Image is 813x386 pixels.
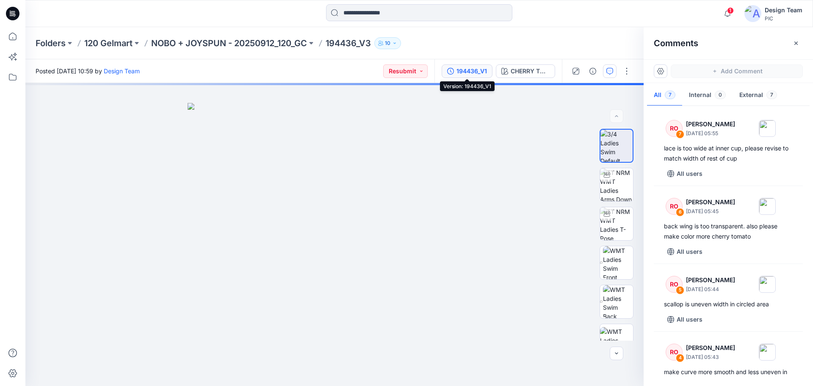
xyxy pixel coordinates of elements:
[665,91,675,99] span: 7
[664,221,793,242] div: back wing is too transparent. also please make color more cherry tomato
[744,5,761,22] img: avatar
[677,247,702,257] p: All users
[686,207,735,216] p: [DATE] 05:45
[456,67,487,76] div: 194436_V1
[765,15,802,22] div: PIC
[682,85,733,106] button: Internal
[677,314,702,325] p: All users
[84,37,133,49] a: 120 Gelmart
[766,91,777,99] span: 7
[104,67,140,75] a: Design Team
[686,343,735,353] p: [PERSON_NAME]
[326,37,371,49] p: 194436_V3
[677,169,702,179] p: All users
[664,143,793,164] div: lace is too wide at inner cup, please revise to match width of rest of cup
[664,245,706,258] button: All users
[600,327,633,354] img: WMT Ladies Swim Left
[676,354,684,362] div: 4
[647,85,682,106] button: All
[686,275,735,285] p: [PERSON_NAME]
[664,167,706,181] button: All users
[600,207,633,240] img: TT NRM WMT Ladies T-Pose
[715,91,726,99] span: 0
[727,7,734,14] span: 1
[733,85,784,106] button: External
[385,39,390,48] p: 10
[600,130,633,162] img: 3/4 Ladies Swim Default
[36,67,140,75] span: Posted [DATE] 10:59 by
[496,64,555,78] button: CHERRY TOMATO
[666,198,683,215] div: RO
[686,197,735,207] p: [PERSON_NAME]
[676,130,684,139] div: 7
[603,246,633,279] img: WMT Ladies Swim Front
[686,353,735,361] p: [DATE] 05:43
[686,129,735,138] p: [DATE] 05:55
[676,286,684,294] div: 5
[603,285,633,318] img: WMT Ladies Swim Back
[654,38,698,48] h2: Comments
[765,5,802,15] div: Design Team
[511,67,550,76] div: CHERRY TOMATO
[676,208,684,217] div: 6
[151,37,307,49] a: NOBO + JOYSPUN - 20250912_120_GC
[666,344,683,361] div: RO
[36,37,66,49] a: Folders
[664,313,706,326] button: All users
[671,64,803,78] button: Add Comment
[666,276,683,293] div: RO
[686,119,735,129] p: [PERSON_NAME]
[586,64,600,78] button: Details
[666,120,683,137] div: RO
[664,299,793,309] div: scallop is uneven width in circled area
[600,168,633,201] img: TT NRM WMT Ladies Arms Down
[686,285,735,294] p: [DATE] 05:44
[442,64,492,78] button: 194436_V1
[374,37,401,49] button: 10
